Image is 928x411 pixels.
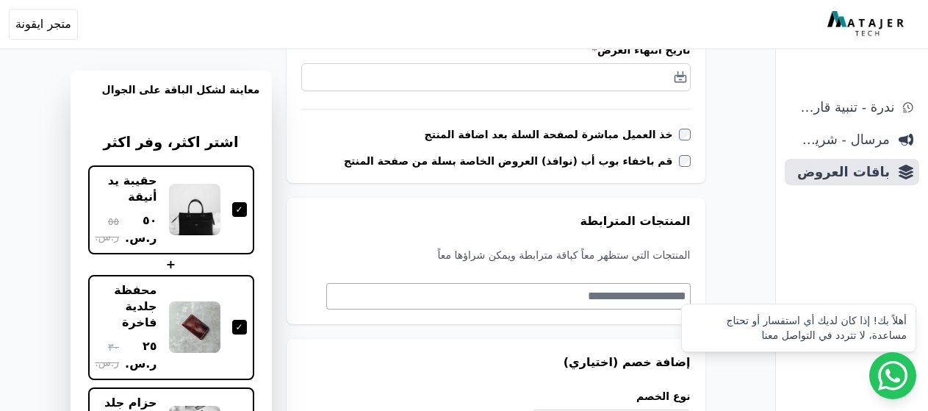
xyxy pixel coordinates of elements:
[169,301,220,353] img: محفظة جلدية فاخرة
[88,256,254,274] div: +
[88,132,254,154] h3: اشتر اكثر، وفر اكثر
[96,173,157,206] div: حقيبة يد أنيقة
[95,340,119,371] span: ٣٠ ر.س.
[95,214,119,245] span: ٥٥ ر.س.
[82,82,260,115] h3: معاينة لشكل الباقة على الجوال
[344,154,679,168] label: قم باخفاء بوب أب (نوافذ) العروض الخاصة بسلة من صفحة المنتج
[691,313,907,343] div: أهلاً بك! إذا كان لديك أي استفسار أو تحتاج مساعدة، لا تتردد في التواصل معنا
[169,184,220,235] img: حقيبة يد أنيقة
[791,129,890,150] span: مرسال - شريط دعاية
[827,11,907,37] img: MatajerTech Logo
[125,337,157,373] span: ٢٥ ر.س.
[301,43,691,57] label: تاريخ انتهاء العرض
[125,212,157,247] span: ٥٠ ر.س.
[301,212,691,230] h3: المنتجات المترابطة
[532,389,691,404] label: نوع الخصم
[425,127,679,142] label: خذ العميل مباشرة لصفحة السلة بعد اضافة المنتج
[791,162,890,182] span: باقات العروض
[96,282,157,332] div: محفظة جلدية فاخرة
[791,97,894,118] span: ندرة - تنبية قارب علي النفاذ
[9,9,78,40] button: متجر ايقونة
[301,248,691,262] p: المنتجات التي ستظهر معاً كباقة مترابطة ويمكن شراؤها معاً
[15,15,71,33] span: متجر ايقونة
[301,354,691,371] h3: إضافة خصم (اختياري)
[327,287,686,305] textarea: Search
